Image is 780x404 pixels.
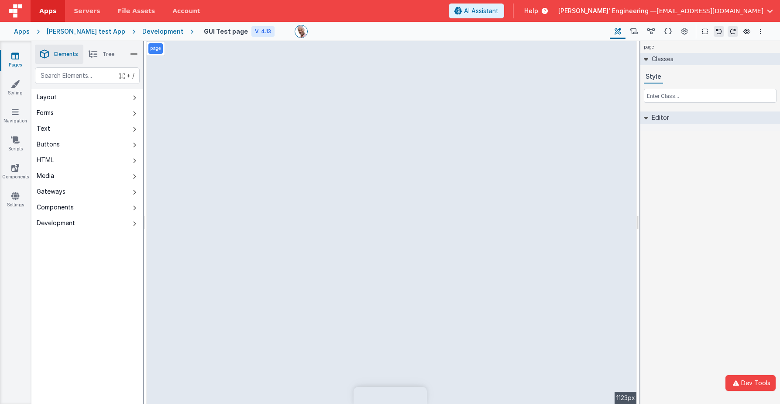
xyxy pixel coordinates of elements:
button: Options [756,26,766,37]
div: Media [37,171,54,180]
span: Servers [74,7,100,15]
button: [PERSON_NAME]' Engineering — [EMAIL_ADDRESS][DOMAIN_NAME] [558,7,773,15]
h2: Editor [648,111,669,124]
span: [EMAIL_ADDRESS][DOMAIN_NAME] [656,7,763,15]
div: Text [37,124,50,133]
span: + / [119,67,134,84]
h2: Classes [648,53,673,65]
button: Layout [31,89,143,105]
div: Apps [14,27,30,36]
p: page [150,45,161,52]
div: HTML [37,156,54,164]
h4: GUI Test page [204,28,248,35]
img: 11ac31fe5dc3d0eff3fbbbf7b26fa6e1 [295,25,307,38]
button: AI Assistant [449,3,504,18]
div: 1123px [615,392,637,404]
button: HTML [31,152,143,168]
button: Components [31,199,143,215]
div: Layout [37,93,57,101]
div: --> [147,41,637,404]
input: Search Elements... [35,67,140,84]
span: File Assets [118,7,155,15]
span: [PERSON_NAME]' Engineering — [558,7,656,15]
div: Development [37,219,75,227]
div: [PERSON_NAME] test App [47,27,125,36]
button: Style [644,70,663,84]
div: Development [142,27,183,36]
button: Text [31,121,143,136]
input: Enter Class... [644,89,777,103]
span: Apps [39,7,56,15]
div: V: 4.13 [251,26,275,37]
button: Forms [31,105,143,121]
button: Gateways [31,184,143,199]
div: Gateways [37,187,65,196]
h4: page [640,41,658,53]
button: Dev Tools [725,375,776,391]
div: Components [37,203,74,212]
div: Forms [37,108,54,117]
div: Buttons [37,140,60,149]
button: Development [31,215,143,231]
button: Media [31,168,143,184]
span: Elements [54,51,78,58]
span: Tree [103,51,114,58]
span: AI Assistant [464,7,498,15]
button: Buttons [31,136,143,152]
span: Help [524,7,538,15]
